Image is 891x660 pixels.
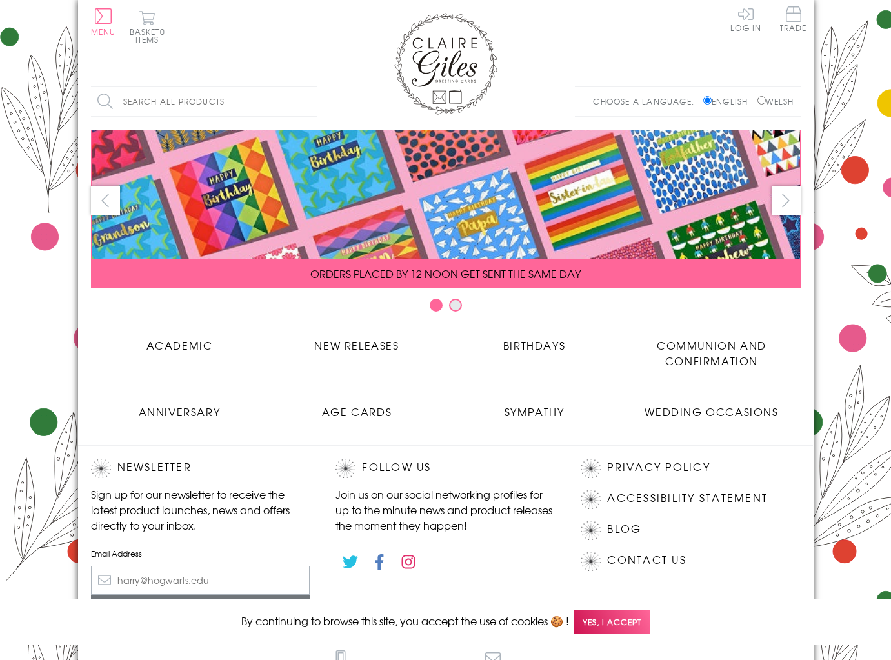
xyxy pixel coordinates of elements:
[91,328,268,353] a: Academic
[446,328,623,353] a: Birthdays
[335,459,555,478] h2: Follow Us
[623,328,801,368] a: Communion and Confirmation
[91,298,801,318] div: Carousel Pagination
[430,299,443,312] button: Carousel Page 1 (Current Slide)
[574,610,650,635] span: Yes, I accept
[657,337,766,368] span: Communion and Confirmation
[91,26,116,37] span: Menu
[139,404,221,419] span: Anniversary
[91,459,310,478] h2: Newsletter
[607,552,686,569] a: Contact Us
[757,95,794,107] label: Welsh
[780,6,807,34] a: Trade
[130,10,165,43] button: Basket0 items
[91,566,310,595] input: harry@hogwarts.edu
[623,394,801,419] a: Wedding Occasions
[449,299,462,312] button: Carousel Page 2
[335,486,555,533] p: Join us on our social networking profiles for up to the minute news and product releases the mome...
[91,186,120,215] button: prev
[607,521,641,538] a: Blog
[268,394,446,419] a: Age Cards
[607,490,768,507] a: Accessibility Statement
[146,337,213,353] span: Academic
[91,87,317,116] input: Search all products
[314,337,399,353] span: New Releases
[91,486,310,533] p: Sign up for our newsletter to receive the latest product launches, news and offers directly to yo...
[91,595,310,624] input: Subscribe
[310,266,581,281] span: ORDERS PLACED BY 12 NOON GET SENT THE SAME DAY
[304,87,317,116] input: Search
[322,404,392,419] span: Age Cards
[593,95,701,107] p: Choose a language:
[780,6,807,32] span: Trade
[645,404,778,419] span: Wedding Occasions
[91,548,310,559] label: Email Address
[757,96,766,105] input: Welsh
[91,394,268,419] a: Anniversary
[135,26,165,45] span: 0 items
[505,404,565,419] span: Sympathy
[703,95,754,107] label: English
[703,96,712,105] input: English
[730,6,761,32] a: Log In
[503,337,565,353] span: Birthdays
[772,186,801,215] button: next
[394,13,497,115] img: Claire Giles Greetings Cards
[446,394,623,419] a: Sympathy
[607,459,710,476] a: Privacy Policy
[91,8,116,35] button: Menu
[268,328,446,353] a: New Releases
